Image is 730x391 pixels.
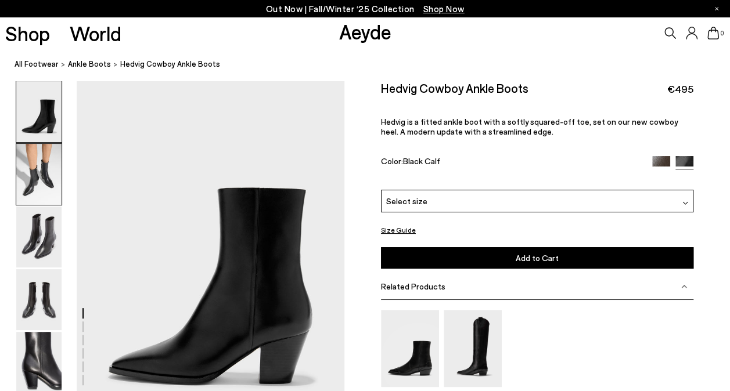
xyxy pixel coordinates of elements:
[682,200,688,206] img: svg%3E
[15,58,59,70] a: All Footwear
[516,253,559,263] span: Add to Cart
[70,23,121,44] a: World
[16,81,62,142] img: Hedvig Cowboy Ankle Boots - Image 1
[444,310,502,387] img: Aruna Leather Knee-High Cowboy Boots
[667,82,693,96] span: €495
[68,59,111,68] span: ankle boots
[381,281,445,291] span: Related Products
[381,81,528,95] h2: Hedvig Cowboy Ankle Boots
[16,144,62,205] img: Hedvig Cowboy Ankle Boots - Image 2
[707,27,719,39] a: 0
[681,284,687,289] img: svg%3E
[266,2,465,16] p: Out Now | Fall/Winter ‘25 Collection
[15,49,730,81] nav: breadcrumb
[16,269,62,330] img: Hedvig Cowboy Ankle Boots - Image 4
[68,58,111,70] a: ankle boots
[381,156,642,169] div: Color:
[120,58,220,70] span: Hedvig Cowboy Ankle Boots
[339,19,391,44] a: Aeyde
[423,3,465,14] span: Navigate to /collections/new-in
[386,195,427,207] span: Select size
[381,310,439,387] img: Hester Ankle Boots
[381,117,693,136] p: Hedvig is a fitted ankle boot with a softly squared-off toe, set on our new cowboy heel. A modern...
[16,207,62,267] img: Hedvig Cowboy Ankle Boots - Image 3
[381,247,693,269] button: Add to Cart
[381,223,416,237] button: Size Guide
[403,156,440,166] span: Black Calf
[5,23,50,44] a: Shop
[719,30,725,37] span: 0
